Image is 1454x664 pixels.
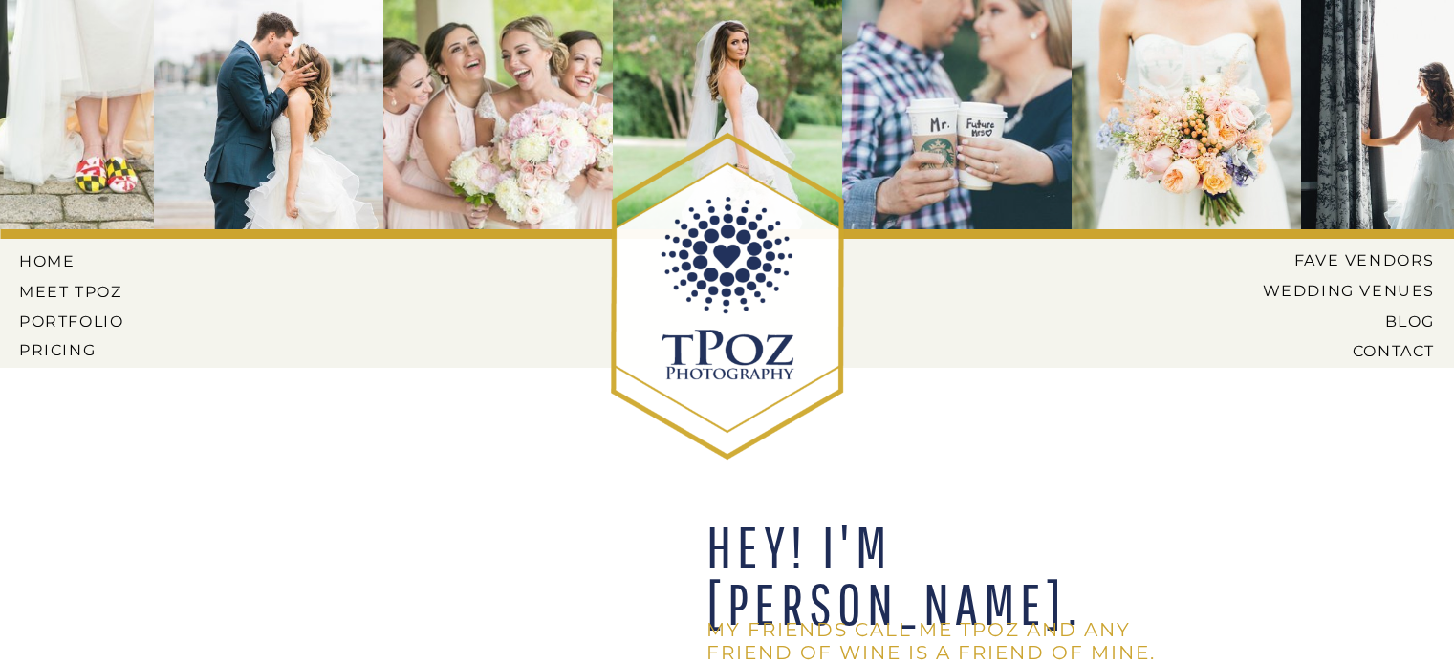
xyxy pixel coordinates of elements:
a: PORTFOLIO [19,312,128,330]
a: Wedding Venues [1233,282,1435,299]
a: CONTACT [1285,342,1435,359]
a: MEET tPoz [19,283,123,300]
a: Pricing [19,341,128,358]
a: Fave Vendors [1278,251,1435,268]
a: BLOG [1248,312,1435,330]
h1: HEY! I'M [PERSON_NAME]. [706,518,1244,629]
a: HOME [19,252,105,269]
